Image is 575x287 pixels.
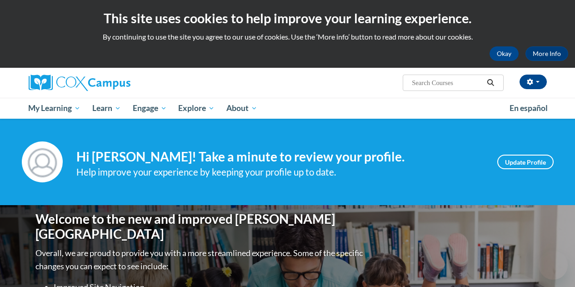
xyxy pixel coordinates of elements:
[226,103,257,114] span: About
[86,98,127,119] a: Learn
[22,98,554,119] div: Main menu
[76,165,484,180] div: Help improve your experience by keeping your profile up to date.
[484,77,497,88] button: Search
[497,155,554,169] a: Update Profile
[76,149,484,165] h4: Hi [PERSON_NAME]! Take a minute to review your profile.
[35,211,365,242] h1: Welcome to the new and improved [PERSON_NAME][GEOGRAPHIC_DATA]
[127,98,173,119] a: Engage
[133,103,167,114] span: Engage
[490,46,519,61] button: Okay
[411,77,484,88] input: Search Courses
[510,103,548,113] span: En español
[29,75,192,91] a: Cox Campus
[178,103,215,114] span: Explore
[23,98,87,119] a: My Learning
[7,32,568,42] p: By continuing to use the site you agree to our use of cookies. Use the ‘More info’ button to read...
[29,75,130,91] img: Cox Campus
[525,46,568,61] a: More Info
[520,75,547,89] button: Account Settings
[504,99,554,118] a: En español
[7,9,568,27] h2: This site uses cookies to help improve your learning experience.
[28,103,80,114] span: My Learning
[172,98,220,119] a: Explore
[539,251,568,280] iframe: Button to launch messaging window
[35,247,365,273] p: Overall, we are proud to provide you with a more streamlined experience. Some of the specific cha...
[22,141,63,182] img: Profile Image
[220,98,263,119] a: About
[92,103,121,114] span: Learn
